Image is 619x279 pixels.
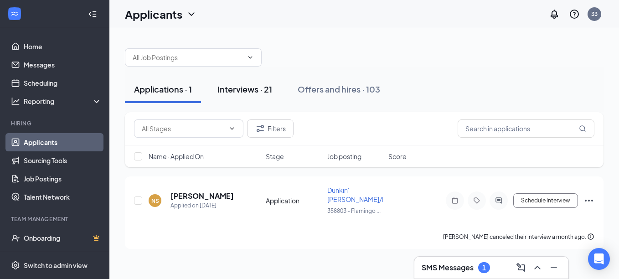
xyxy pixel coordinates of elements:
[11,261,20,270] svg: Settings
[24,97,102,106] div: Reporting
[247,54,254,61] svg: ChevronDown
[149,152,204,161] span: Name · Applied On
[569,9,580,20] svg: QuestionInfo
[493,197,504,204] svg: ActiveChat
[125,6,182,22] h1: Applicants
[24,170,102,188] a: Job Postings
[24,247,102,265] a: TeamCrown
[327,207,381,214] span: 358803 - Flamingo ...
[266,152,284,161] span: Stage
[583,195,594,206] svg: Ellipses
[11,215,100,223] div: Team Management
[217,83,272,95] div: Interviews · 21
[88,10,97,19] svg: Collapse
[134,83,192,95] div: Applications · 1
[170,191,234,201] h5: [PERSON_NAME]
[133,52,243,62] input: All Job Postings
[24,229,102,247] a: OnboardingCrown
[327,152,361,161] span: Job posting
[151,197,159,205] div: NS
[588,248,610,270] div: Open Intercom Messenger
[24,133,102,151] a: Applicants
[24,74,102,92] a: Scheduling
[24,188,102,206] a: Talent Network
[547,260,561,275] button: Minimize
[10,9,19,18] svg: WorkstreamLogo
[549,9,560,20] svg: Notifications
[482,264,486,272] div: 1
[513,193,578,208] button: Schedule Interview
[514,260,528,275] button: ComposeMessage
[11,119,100,127] div: Hiring
[587,233,594,240] svg: Info
[247,119,294,138] button: Filter Filters
[11,97,20,106] svg: Analysis
[142,124,225,134] input: All Stages
[471,197,482,204] svg: Tag
[170,201,234,210] div: Applied on [DATE]
[443,232,594,242] div: [PERSON_NAME] canceled their interview a month ago.
[298,83,380,95] div: Offers and hires · 103
[186,9,197,20] svg: ChevronDown
[579,125,586,132] svg: MagnifyingGlass
[458,119,594,138] input: Search in applications
[327,186,405,203] span: Dunkin' [PERSON_NAME]/Finisher
[388,152,407,161] span: Score
[24,261,88,270] div: Switch to admin view
[255,123,266,134] svg: Filter
[228,125,236,132] svg: ChevronDown
[24,56,102,74] a: Messages
[266,196,322,205] div: Application
[422,263,474,273] h3: SMS Messages
[24,37,102,56] a: Home
[591,10,598,18] div: 33
[548,262,559,273] svg: Minimize
[516,262,526,273] svg: ComposeMessage
[530,260,545,275] button: ChevronUp
[532,262,543,273] svg: ChevronUp
[449,197,460,204] svg: Note
[24,151,102,170] a: Sourcing Tools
